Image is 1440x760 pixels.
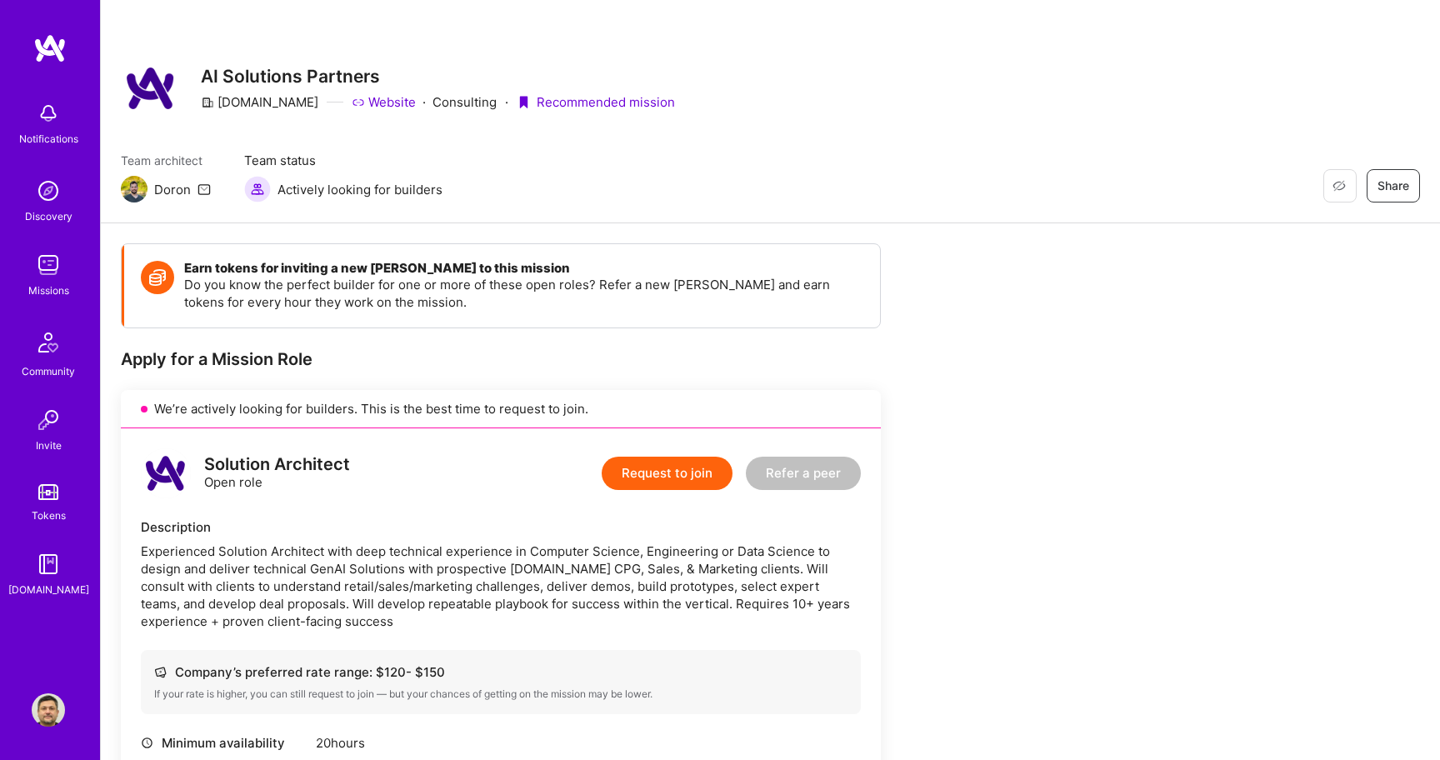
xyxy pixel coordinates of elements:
span: Share [1377,177,1409,194]
button: Share [1367,169,1420,202]
div: Missions [28,282,69,299]
div: Company’s preferred rate range: $ 120 - $ 150 [154,663,847,681]
img: Token icon [141,261,174,294]
div: [DOMAIN_NAME] [201,93,318,111]
h3: AI Solutions Partners [201,66,675,87]
div: Solution Architect [204,456,350,473]
h4: Earn tokens for inviting a new [PERSON_NAME] to this mission [184,261,863,276]
button: Request to join [602,457,732,490]
img: teamwork [32,248,65,282]
img: Company Logo [121,58,181,118]
div: We’re actively looking for builders. This is the best time to request to join. [121,390,881,428]
div: Description [141,518,861,536]
button: Refer a peer [746,457,861,490]
i: icon CompanyGray [201,96,214,109]
div: Invite [36,437,62,454]
div: Recommended mission [517,93,675,111]
img: guide book [32,547,65,581]
img: tokens [38,484,58,500]
div: 20 hours [316,734,540,752]
i: icon Cash [154,666,167,678]
div: Apply for a Mission Role [121,348,881,370]
p: Do you know the perfect builder for one or more of these open roles? Refer a new [PERSON_NAME] an... [184,276,863,311]
i: icon Mail [197,182,211,196]
i: icon Clock [141,737,153,749]
a: Website [352,93,416,111]
img: bell [32,97,65,130]
img: Actively looking for builders [244,176,271,202]
div: Minimum availability [141,734,307,752]
div: Discovery [25,207,72,225]
div: Experienced Solution Architect with deep technical experience in Computer Science, Engineering or... [141,542,861,630]
a: User Avatar [27,693,69,727]
img: Community [28,322,68,362]
div: · [505,93,508,111]
div: Doron [154,181,191,198]
i: icon PurpleRibbon [517,96,530,109]
img: Team Architect [121,176,147,202]
span: Actively looking for builders [277,181,442,198]
div: Consulting [352,93,497,111]
div: If your rate is higher, you can still request to join — but your chances of getting on the missio... [154,687,847,701]
img: discovery [32,174,65,207]
div: Community [22,362,75,380]
div: Notifications [19,130,78,147]
span: Team status [244,152,442,169]
div: · [422,93,426,111]
img: logo [33,33,67,63]
img: logo [141,448,191,498]
div: Tokens [32,507,66,524]
img: Invite [32,403,65,437]
span: Team architect [121,152,211,169]
img: User Avatar [32,693,65,727]
div: [DOMAIN_NAME] [8,581,89,598]
div: Open role [204,456,350,491]
i: icon EyeClosed [1332,179,1346,192]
